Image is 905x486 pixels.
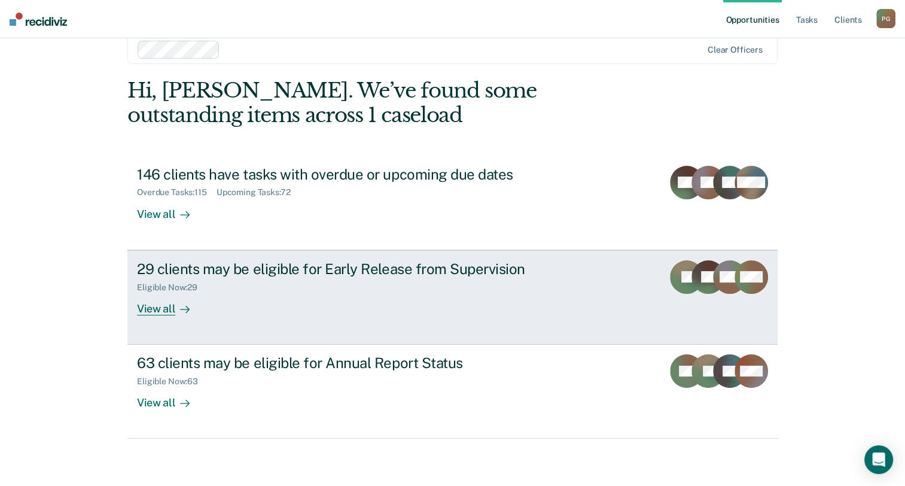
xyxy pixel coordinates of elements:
button: PG [876,9,895,28]
div: P G [876,9,895,28]
div: Hi, [PERSON_NAME]. We’ve found some outstanding items across 1 caseload [127,78,647,127]
img: Recidiviz [10,13,67,26]
div: View all [137,292,204,315]
div: 29 clients may be eligible for Early Release from Supervision [137,260,557,278]
div: 63 clients may be eligible for Annual Report Status [137,354,557,372]
div: Upcoming Tasks : 72 [217,187,300,198]
div: Eligible Now : 63 [137,376,208,387]
div: Overdue Tasks : 115 [137,187,217,198]
a: 29 clients may be eligible for Early Release from SupervisionEligible Now:29View all [127,250,778,345]
div: View all [137,387,204,410]
div: Clear officers [708,45,763,55]
div: 146 clients have tasks with overdue or upcoming due dates [137,166,557,183]
a: 63 clients may be eligible for Annual Report StatusEligible Now:63View all [127,345,778,439]
div: Open Intercom Messenger [864,445,893,474]
div: Eligible Now : 29 [137,283,207,293]
a: 146 clients have tasks with overdue or upcoming due datesOverdue Tasks:115Upcoming Tasks:72View all [127,156,778,250]
div: View all [137,198,204,221]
